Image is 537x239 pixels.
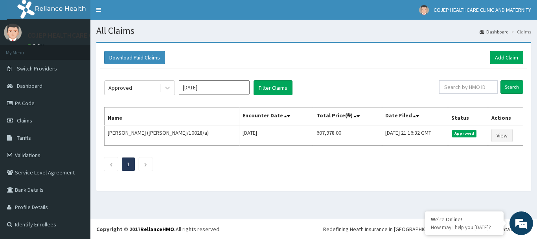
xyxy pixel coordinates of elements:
[434,6,531,13] span: COJEP HEALTHCARE CLINIC AND MATERNITY
[254,80,292,95] button: Filter Claims
[509,28,531,35] li: Claims
[500,80,523,94] input: Search
[105,107,239,126] th: Name
[179,80,250,94] input: Select Month and Year
[28,32,160,39] p: COJEP HEALTHCARE CLINIC AND MATERNITY
[28,43,46,48] a: Online
[17,65,57,72] span: Switch Providers
[490,51,523,64] a: Add Claim
[313,107,382,126] th: Total Price(₦)
[382,107,448,126] th: Date Filed
[127,161,130,168] a: Page 1 is your current page
[419,5,429,15] img: User Image
[90,219,537,239] footer: All rights reserved.
[17,134,31,141] span: Tariffs
[452,130,477,137] span: Approved
[431,224,498,231] p: How may I help you today?
[17,82,42,89] span: Dashboard
[323,225,531,233] div: Redefining Heath Insurance in [GEOGRAPHIC_DATA] using Telemedicine and Data Science!
[382,125,448,146] td: [DATE] 21:16:32 GMT
[109,84,132,92] div: Approved
[4,24,22,41] img: User Image
[96,26,531,36] h1: All Claims
[491,129,513,142] a: View
[105,125,239,146] td: [PERSON_NAME] ([PERSON_NAME]/10028/a)
[480,28,509,35] a: Dashboard
[239,125,313,146] td: [DATE]
[448,107,488,126] th: Status
[239,107,313,126] th: Encounter Date
[431,216,498,223] div: We're Online!
[96,226,176,233] strong: Copyright © 2017 .
[17,117,32,124] span: Claims
[313,125,382,146] td: 607,978.00
[140,226,174,233] a: RelianceHMO
[488,107,523,126] th: Actions
[439,80,498,94] input: Search by HMO ID
[144,161,147,168] a: Next page
[109,161,113,168] a: Previous page
[104,51,165,64] button: Download Paid Claims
